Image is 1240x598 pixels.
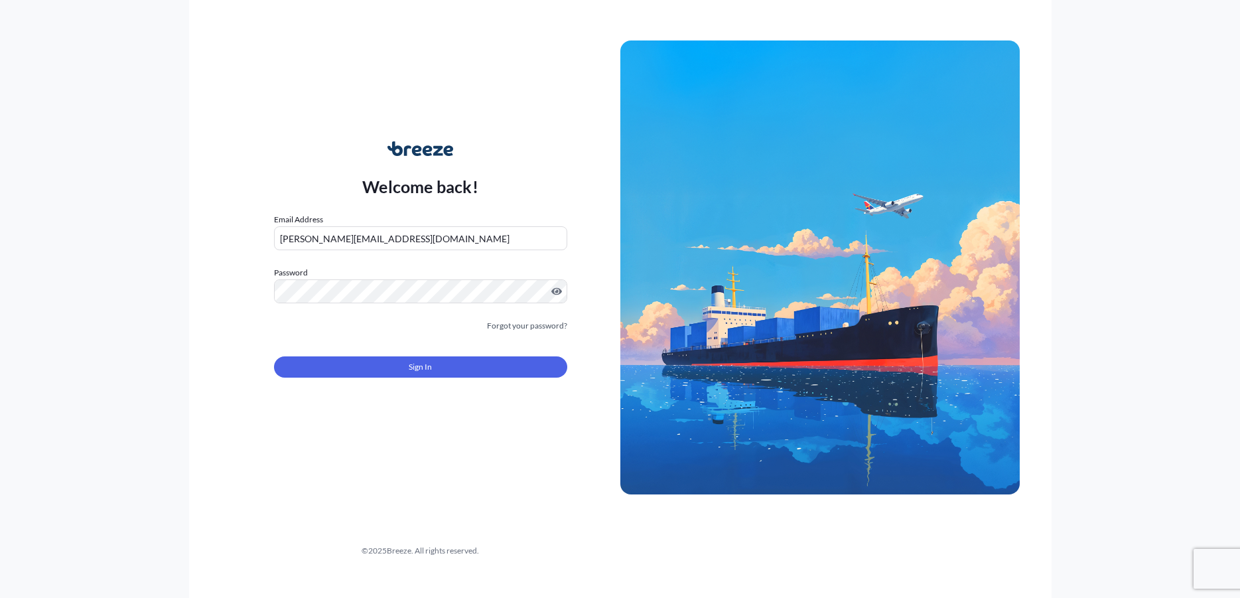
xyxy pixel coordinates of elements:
label: Email Address [274,213,323,226]
input: example@gmail.com [274,226,567,250]
p: Welcome back! [362,176,478,197]
button: Sign In [274,356,567,378]
span: Sign In [409,360,432,374]
a: Forgot your password? [487,319,567,333]
button: Show password [551,286,562,297]
div: © 2025 Breeze. All rights reserved. [221,544,620,558]
label: Password [274,266,567,279]
img: Ship illustration [620,40,1020,494]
